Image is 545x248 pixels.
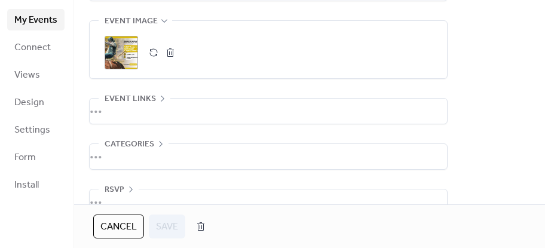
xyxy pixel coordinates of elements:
[14,151,36,165] span: Form
[105,92,156,106] span: Event links
[14,68,40,82] span: Views
[90,144,447,169] div: •••
[14,96,44,110] span: Design
[14,178,39,192] span: Install
[7,91,65,113] a: Design
[105,36,138,69] div: ;
[100,220,137,234] span: Cancel
[7,119,65,140] a: Settings
[7,64,65,85] a: Views
[105,14,158,29] span: Event image
[7,146,65,168] a: Form
[7,174,65,195] a: Install
[14,41,51,55] span: Connect
[90,99,447,124] div: •••
[14,123,50,137] span: Settings
[7,36,65,58] a: Connect
[14,13,57,27] span: My Events
[105,137,154,152] span: Categories
[90,189,447,215] div: •••
[105,183,124,197] span: RSVP
[93,215,144,238] button: Cancel
[7,9,65,30] a: My Events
